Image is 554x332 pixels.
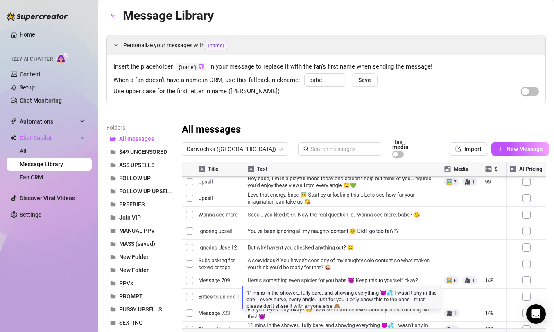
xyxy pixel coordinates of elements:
span: import [455,146,461,152]
span: PPVs [119,280,133,286]
button: MASS (saved) [106,237,172,250]
span: folder [110,293,116,299]
button: Join VIP [106,211,172,224]
span: folder-open [110,136,116,142]
span: New Folder [119,254,149,260]
span: New Message [507,146,543,152]
span: Chat Copilot [20,131,78,144]
span: FREEBIES [119,201,145,208]
span: Izzy AI Chatter [11,55,53,63]
span: plus [497,146,503,152]
a: Home [20,31,35,38]
textarea: 11 mins in the shower…fully bare, and showing everything 😈💦 I wasn’t shy in this one… every curve... [243,288,441,309]
button: New Folder [106,250,172,263]
a: Fan CRM [20,174,43,181]
div: Open Intercom Messenger [526,304,546,324]
span: New Folder [119,267,149,273]
span: All messages [119,135,154,142]
button: Save [352,73,378,87]
span: FOLLOW UP UPSELL [119,188,172,195]
button: ASS UPSELLS [106,158,172,172]
span: {name} [205,41,227,50]
span: Insert the placeholder in your message to replace it with the fan’s first name when sending the m... [113,62,539,72]
span: When a fan doesn’t have a name in CRM, use this fallback nickname: [113,76,300,85]
article: Folders [106,123,172,132]
a: Chat Monitoring [20,97,62,104]
span: folder [110,280,116,286]
span: copy [199,64,204,69]
span: folder [110,162,116,168]
span: folder [110,241,116,247]
code: {name} [176,63,206,71]
span: $49 UNCENSORED [119,149,167,155]
img: logo-BBDzfeDw.svg [7,12,68,21]
span: expanded [113,42,118,47]
span: folder [110,149,116,155]
span: Join VIP [119,214,141,221]
button: PUSSY UPSELLS [106,303,172,316]
span: PROMPT [119,293,143,300]
span: folder [110,267,116,273]
span: arrow-left [110,12,116,18]
span: thunderbolt [11,118,17,125]
h3: All messages [182,123,241,136]
span: ASS UPSELLS [119,162,154,168]
button: $49 UNCENSORED [106,145,172,158]
span: FOLLOW UP [119,175,151,181]
article: Has media [392,140,419,149]
article: Message Library [123,6,214,25]
span: search [303,146,309,152]
button: SEXTING [106,316,172,329]
span: team [279,147,284,151]
button: Click to Copy [199,64,204,70]
span: Automations [20,115,78,128]
span: Import [464,146,482,152]
span: folder [110,188,116,194]
span: Personalize your messages with [123,41,539,50]
img: Chat Copilot [11,135,16,141]
a: Settings [20,211,41,218]
button: New Message [491,142,549,156]
a: Message Library [20,161,63,167]
span: Use upper case for the first letter in name ([PERSON_NAME]) [113,87,280,96]
span: MANUAL PPV [119,227,155,234]
button: FOLLOW UP UPSELL [106,185,172,198]
input: Search messages [311,144,377,153]
button: Import [449,142,488,156]
span: MASS (saved) [119,240,155,247]
button: FOLLOW UP [106,172,172,185]
span: folder [110,201,116,207]
span: folder [110,307,116,312]
button: MANUAL PPV [106,224,172,237]
button: All messages [106,132,172,145]
span: PUSSY UPSELLS [119,306,162,313]
a: Content [20,71,41,78]
img: AI Chatter [56,52,69,64]
button: PROMPT [106,290,172,303]
button: PPVs [106,277,172,290]
span: folder [110,254,116,260]
a: Discover Viral Videos [20,195,75,201]
button: FREEBIES [106,198,172,211]
a: Setup [20,84,35,91]
span: folder [110,215,116,220]
span: Darivochka (darivoo) [187,143,283,155]
div: Personalize your messages with{name} [107,35,545,55]
span: SEXTING [119,319,143,326]
button: New Folder [106,263,172,277]
span: folder [110,320,116,325]
span: folder [110,228,116,234]
a: All [20,148,27,154]
span: Save [358,77,371,83]
span: folder [110,175,116,181]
